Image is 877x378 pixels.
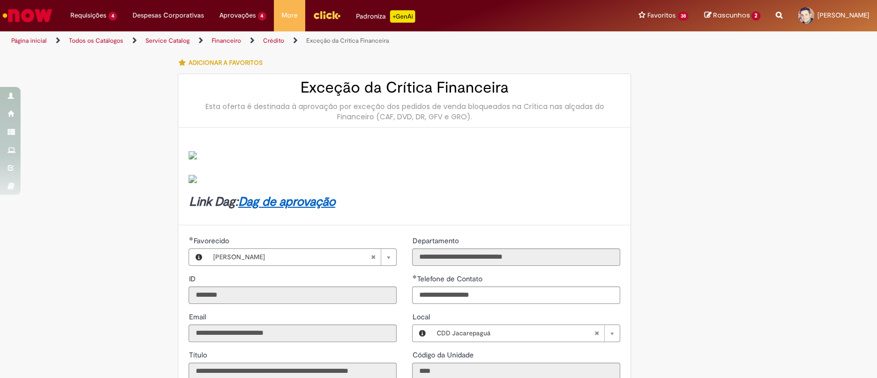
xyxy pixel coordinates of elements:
span: Aprovações [219,10,256,21]
span: Requisições [70,10,106,21]
a: Dag de aprovação [238,194,335,210]
span: Adicionar a Favoritos [188,59,262,67]
a: Crédito [263,37,284,45]
span: CDD Jacarepaguá [436,325,594,341]
div: Padroniza [356,10,415,23]
a: Página inicial [11,37,47,45]
ul: Trilhas de página [8,31,577,50]
span: Somente leitura - ID [189,274,197,283]
span: 2 [751,11,760,21]
img: sys_attachment.do [189,151,197,159]
span: Telefone de Contato [417,274,484,283]
p: +GenAi [390,10,415,23]
button: Adicionar a Favoritos [178,52,268,74]
label: Somente leitura - Código da Unidade [412,350,475,360]
a: Service Catalog [145,37,190,45]
img: ServiceNow [1,5,54,26]
button: Favorecido, Visualizar este registro Paulo Avelino De Souza Lima [189,249,208,265]
input: Email [189,325,397,342]
a: Exceção da Crítica Financeira [306,37,389,45]
span: Rascunhos [713,10,750,20]
strong: Link Dag: [189,194,335,210]
span: Somente leitura - Email [189,312,208,321]
input: ID [189,286,397,304]
span: Favoritos [647,10,676,21]
span: Somente leitura - Título [189,350,209,359]
abbr: Limpar campo Favorecido [365,249,381,265]
a: Rascunhos [704,11,760,21]
span: Necessários - Favorecido [193,236,231,245]
label: Somente leitura - Email [189,312,208,322]
span: Somente leitura - Código da Unidade [412,350,475,359]
a: [PERSON_NAME]Limpar campo Favorecido [208,249,396,265]
img: sys_attachment.do [189,175,197,183]
label: Somente leitura - Departamento [412,236,460,246]
a: Todos os Catálogos [69,37,123,45]
button: Local, Visualizar este registro CDD Jacarepaguá [413,325,431,341]
span: [PERSON_NAME] [817,11,869,20]
label: Somente leitura - Título [189,350,209,360]
a: CDD JacarepaguáLimpar campo Local [431,325,620,341]
span: Local [412,312,432,321]
abbr: Limpar campo Local [589,325,604,341]
span: Obrigatório Preenchido [189,237,193,241]
input: Departamento [412,248,620,266]
span: 38 [678,12,689,21]
span: [PERSON_NAME] [213,249,370,265]
span: 4 [258,12,267,21]
input: Telefone de Contato [412,286,620,304]
span: Despesas Corporativas [133,10,204,21]
h2: Exceção da Crítica Financeira [189,79,620,96]
div: Esta oferta é destinada à aprovação por exceção dos pedidos de venda bloqueados na Crítica nas al... [189,101,620,122]
span: 4 [108,12,117,21]
label: Somente leitura - ID [189,274,197,284]
span: Somente leitura - Departamento [412,236,460,245]
span: Obrigatório Preenchido [412,275,417,279]
img: click_logo_yellow_360x200.png [313,7,341,23]
span: More [282,10,297,21]
a: Financeiro [212,37,241,45]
